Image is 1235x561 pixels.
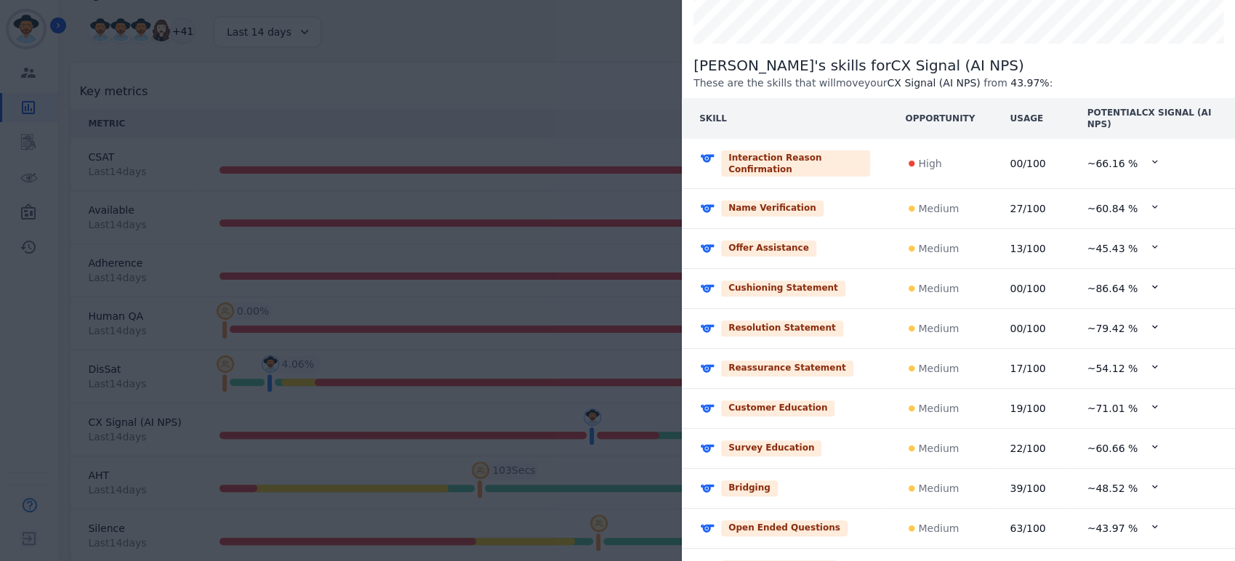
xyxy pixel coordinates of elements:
[721,440,821,456] div: Survey Education
[1087,201,1138,216] span: ~ 60.84 %
[1087,156,1138,171] span: ~ 66.16 %
[918,201,959,216] p: Medium
[918,521,959,536] p: Medium
[721,360,853,376] div: Reassurance Statement
[887,77,980,89] span: CX Signal (AI NPS)
[693,55,1235,76] p: [PERSON_NAME] 's skills for CX Signal (AI NPS)
[1087,521,1138,536] span: ~ 43.97 %
[1087,281,1138,296] span: ~ 86.64 %
[721,320,843,336] div: Resolution Statement
[918,281,959,296] p: Medium
[721,201,824,217] div: Name Verification
[1010,323,1045,334] span: 00 /100
[721,480,778,496] div: Bridging
[918,481,959,496] p: Medium
[1010,158,1045,169] span: 00 /100
[1087,241,1138,256] span: ~ 45.43 %
[1010,77,1049,89] span: 43.97 %
[918,241,959,256] p: Medium
[721,150,870,177] div: Interaction Reason Confirmation
[905,113,975,124] div: OPPORTUNITY
[721,241,816,257] div: Offer Assistance
[1010,243,1045,254] span: 13 /100
[721,400,834,416] div: Customer Education
[1010,363,1045,374] span: 17 /100
[1087,321,1138,336] span: ~ 79.42 %
[1010,283,1045,294] span: 00 /100
[1010,113,1043,124] div: USAGE
[918,401,959,416] p: Medium
[1087,361,1138,376] span: ~ 54.12 %
[721,280,845,296] div: Cushioning Statement
[918,156,941,171] p: High
[918,321,959,336] p: Medium
[1010,403,1045,414] span: 19 /100
[1010,522,1045,534] span: 63 /100
[693,76,1235,91] p: These are the skills that will move your from :
[1087,481,1138,496] span: ~ 48.52 %
[1010,203,1045,214] span: 27 /100
[918,361,959,376] p: Medium
[1010,483,1045,494] span: 39 /100
[1087,441,1138,456] span: ~ 60.66 %
[918,441,959,456] p: Medium
[1087,107,1218,130] div: POTENTIAL CX Signal (AI NPS)
[1010,443,1045,454] span: 22 /100
[1087,401,1138,416] span: ~ 71.01 %
[721,520,848,536] div: Open Ended Questions
[699,113,727,124] div: SKILL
